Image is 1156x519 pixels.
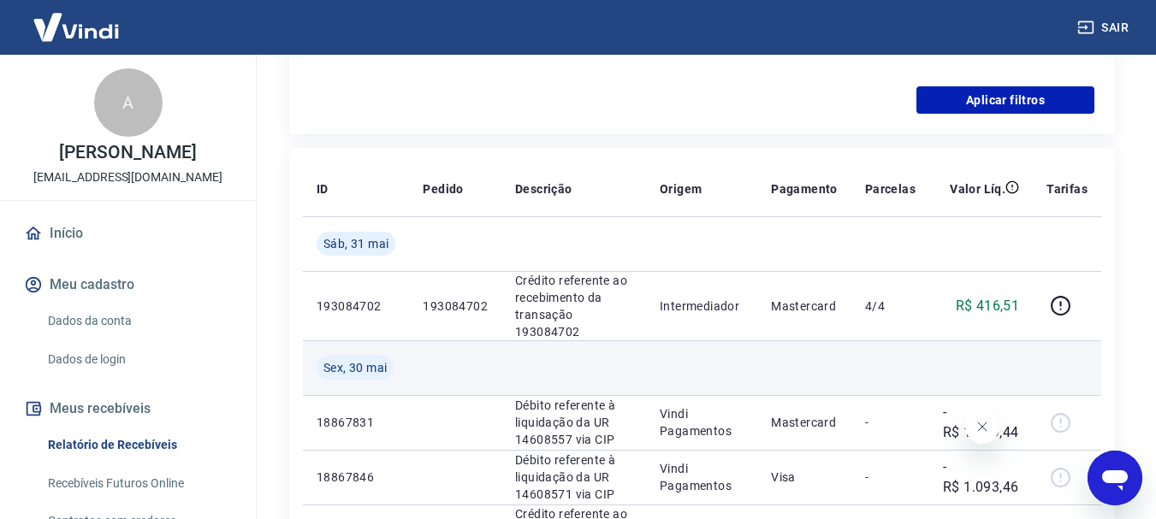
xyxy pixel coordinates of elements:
[515,180,572,198] p: Descrição
[59,144,196,162] p: [PERSON_NAME]
[21,1,132,53] img: Vindi
[660,405,744,439] p: Vindi Pagamentos
[515,272,632,340] p: Crédito referente ao recebimento da transação 193084702
[317,298,395,315] p: 193084702
[956,296,1020,316] p: R$ 416,51
[423,180,463,198] p: Pedido
[41,466,235,501] a: Recebíveis Futuros Online
[771,469,838,486] p: Visa
[1074,12,1135,44] button: Sair
[660,460,744,494] p: Vindi Pagamentos
[1088,451,1142,505] iframe: Botão para abrir a janela de mensagens
[41,428,235,463] a: Relatório de Recebíveis
[1046,180,1088,198] p: Tarifas
[21,215,235,252] a: Início
[771,180,838,198] p: Pagamento
[323,235,388,252] span: Sáb, 31 mai
[916,86,1094,114] button: Aplicar filtros
[317,469,395,486] p: 18867846
[21,390,235,428] button: Meus recebíveis
[865,180,916,198] p: Parcelas
[515,397,632,448] p: Débito referente à liquidação da UR 14608557 via CIP
[317,414,395,431] p: 18867831
[865,298,916,315] p: 4/4
[865,414,916,431] p: -
[423,298,488,315] p: 193084702
[660,180,702,198] p: Origem
[943,402,1019,443] p: -R$ 1.149,44
[323,359,387,376] span: Sex, 30 mai
[865,469,916,486] p: -
[10,12,144,26] span: Olá! Precisa de ajuda?
[317,180,329,198] p: ID
[41,342,235,377] a: Dados de login
[965,410,999,444] iframe: Fechar mensagem
[943,457,1019,498] p: -R$ 1.093,46
[660,298,744,315] p: Intermediador
[950,180,1005,198] p: Valor Líq.
[41,304,235,339] a: Dados da conta
[771,298,838,315] p: Mastercard
[94,68,163,137] div: A
[21,266,235,304] button: Meu cadastro
[33,168,222,186] p: [EMAIL_ADDRESS][DOMAIN_NAME]
[515,451,632,503] p: Débito referente à liquidação da UR 14608571 via CIP
[771,414,838,431] p: Mastercard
